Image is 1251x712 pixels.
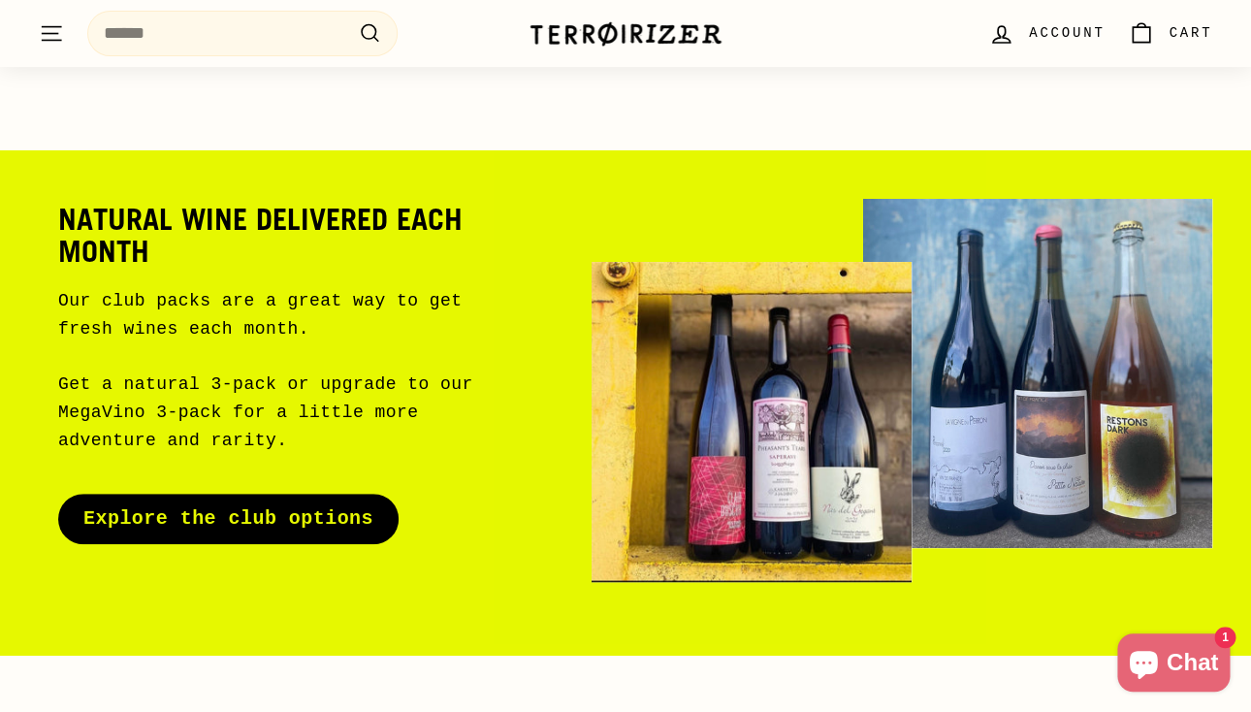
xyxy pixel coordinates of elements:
inbox-online-store-chat: Shopify online store chat [1111,633,1235,696]
span: Account [1029,22,1105,44]
p: Our club packs are a great way to get fresh wines each month. Get a natural 3-pack or upgrade to ... [58,287,485,455]
a: Cart [1116,5,1224,62]
span: Cart [1169,22,1212,44]
a: Explore the club options [58,494,399,544]
a: Account [977,5,1116,62]
h2: Natural wine delivered each month [58,203,485,268]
